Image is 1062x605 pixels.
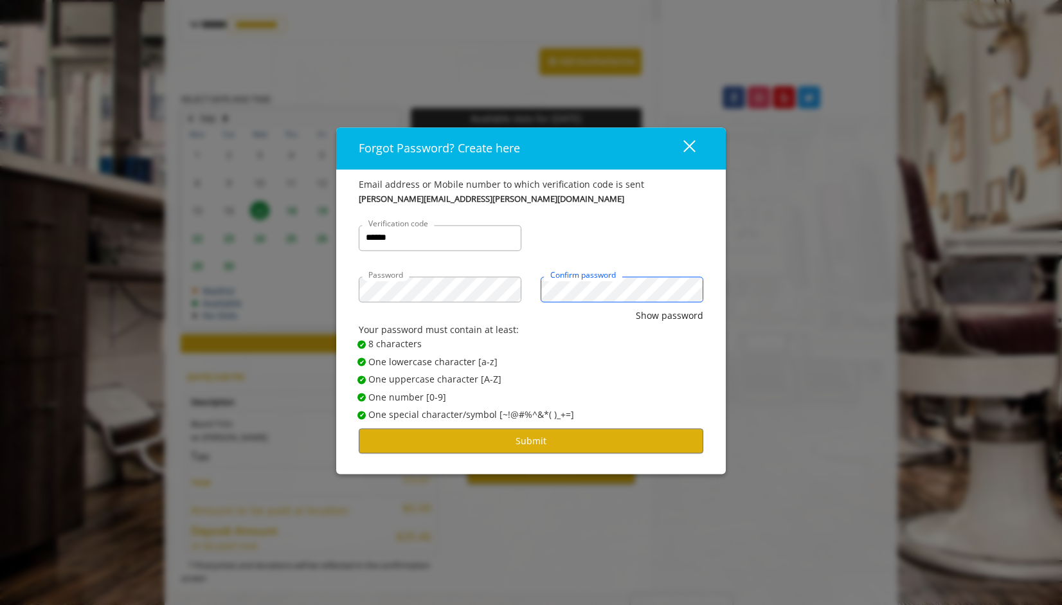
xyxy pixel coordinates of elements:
div: Email address or Mobile number to which verification code is sent [359,178,703,192]
span: ✔ [359,392,364,402]
span: 8 characters [368,338,422,352]
span: One special character/symbol [~!@#%^&*( )_+=] [368,408,574,422]
span: Forgot Password? Create here [359,141,520,156]
span: One number [0-9] [368,390,446,404]
button: Submit [359,429,703,454]
input: Password [359,276,521,302]
b: [PERSON_NAME][EMAIL_ADDRESS][PERSON_NAME][DOMAIN_NAME] [359,192,624,206]
div: Your password must contain at least: [359,323,703,337]
label: Verification code [362,217,435,230]
span: ✔ [359,375,364,385]
input: Verification code [359,225,521,251]
input: Confirm password [541,276,703,302]
span: ✔ [359,339,364,350]
button: Show password [636,309,703,323]
label: Password [362,269,410,281]
label: Confirm password [544,269,622,281]
span: One uppercase character [A-Z] [368,373,501,387]
span: ✔ [359,410,364,420]
span: One lowercase character [a-z] [368,355,498,369]
span: ✔ [359,357,364,367]
div: close dialog [669,139,694,158]
button: close dialog [660,136,703,162]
